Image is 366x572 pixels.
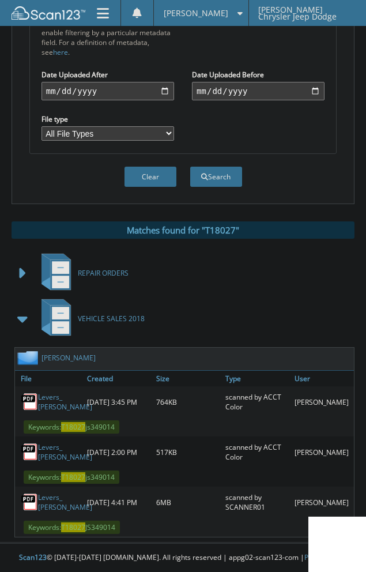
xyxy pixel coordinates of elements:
[190,167,242,187] button: Search
[292,490,361,515] div: [PERSON_NAME]
[84,371,153,386] a: Created
[61,472,85,482] span: T18027
[41,114,174,124] label: File type
[38,442,92,462] a: Levers_ [PERSON_NAME]
[12,6,85,20] img: scan123-logo-white.svg
[153,490,222,515] div: 6MB
[153,371,222,386] a: Size
[19,552,47,562] span: Scan123
[41,8,174,57] div: All metadata fields are searched by default. Select a cabinet with metadata to enable filtering b...
[292,371,361,386] a: User
[53,47,68,57] a: here
[308,517,366,572] iframe: Chat Widget
[304,552,348,562] a: Privacy Policy
[292,439,361,465] div: [PERSON_NAME]
[192,82,325,100] input: end
[84,439,153,465] div: [DATE] 2:00 PM
[38,492,92,512] a: Levers_ [PERSON_NAME]
[41,82,174,100] input: start
[12,221,354,239] div: Matches found for "T18027"
[38,392,92,412] a: Levers_ [PERSON_NAME]
[78,314,145,323] span: VEHICLE SALES 2018
[78,268,129,278] span: REPAIR ORDERS
[15,371,84,386] a: File
[153,439,222,465] div: 517KB
[164,10,228,17] span: [PERSON_NAME]
[35,250,129,296] a: REPAIR ORDERS
[61,522,85,532] span: T18027
[21,443,38,461] img: PDF.png
[24,471,119,484] span: Keywords: js349014
[153,389,222,415] div: 764KB
[84,389,153,415] div: [DATE] 3:45 PM
[124,167,176,187] button: Clear
[222,389,292,415] div: scanned by ACCT Color
[258,6,356,20] span: [PERSON_NAME] Chrysler Jeep Dodge
[21,494,38,511] img: PDF.png
[24,420,119,434] span: Keywords: js349014
[222,439,292,465] div: scanned by ACCT Color
[41,70,174,80] label: Date Uploaded After
[61,422,85,432] span: T18027
[192,70,325,80] label: Date Uploaded Before
[41,353,96,363] a: [PERSON_NAME]
[222,490,292,515] div: scanned by SCANNER01
[17,351,41,365] img: folder2.png
[21,393,38,411] img: PDF.png
[292,389,361,415] div: [PERSON_NAME]
[24,521,120,534] span: Keywords: JS349014
[35,296,145,341] a: VEHICLE SALES 2018
[84,490,153,515] div: [DATE] 4:41 PM
[222,371,292,386] a: Type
